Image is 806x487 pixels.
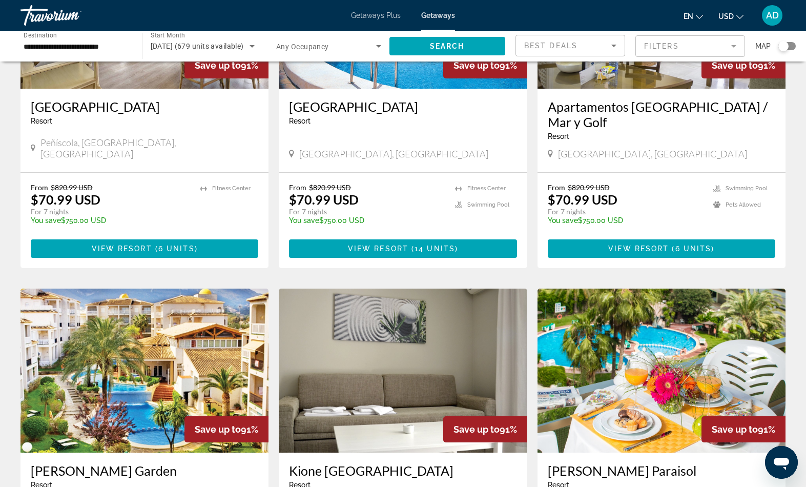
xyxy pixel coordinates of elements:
img: 2848I01X.jpg [279,289,527,453]
span: [DATE] (679 units available) [151,42,244,50]
span: en [684,12,693,21]
div: 91% [701,52,786,78]
span: $820.99 USD [309,183,351,192]
span: 14 units [415,245,455,253]
a: [GEOGRAPHIC_DATA] [289,99,516,114]
span: 6 units [675,245,712,253]
span: Any Occupancy [276,43,329,51]
span: 6 units [158,245,195,253]
div: 91% [701,416,786,442]
span: You save [31,216,61,225]
a: [GEOGRAPHIC_DATA] [31,99,258,114]
span: From [289,183,306,192]
a: Getaways [421,11,455,19]
span: Save up to [195,60,241,71]
span: You save [548,216,578,225]
span: Save up to [453,424,500,435]
button: User Menu [759,5,786,26]
button: View Resort(6 units) [31,239,258,258]
span: View Resort [348,245,408,253]
div: 91% [184,52,268,78]
span: Save up to [195,424,241,435]
span: Save up to [453,60,500,71]
span: AD [766,10,779,21]
a: Apartamentos [GEOGRAPHIC_DATA] / Mar y Golf [548,99,775,130]
p: $70.99 USD [289,192,359,207]
span: Swimming Pool [467,201,509,208]
p: $750.00 USD [289,216,444,225]
p: $750.00 USD [548,216,703,225]
span: Save up to [712,60,758,71]
p: For 7 nights [289,207,444,216]
div: 91% [443,416,527,442]
div: 91% [184,416,268,442]
button: Filter [635,35,745,57]
iframe: Кнопка запуска окна обмена сообщениями [765,446,798,479]
a: Travorium [20,2,123,29]
span: View Resort [92,245,152,253]
button: Change currency [718,9,743,24]
span: [GEOGRAPHIC_DATA], [GEOGRAPHIC_DATA] [299,148,488,159]
span: ( ) [152,245,198,253]
img: 2928E02X.jpg [20,289,268,453]
a: Kione [GEOGRAPHIC_DATA] [289,463,516,478]
span: Start Month [151,32,185,39]
span: From [548,183,565,192]
p: $750.00 USD [31,216,190,225]
span: ( ) [669,245,714,253]
span: Map [755,39,771,53]
button: Change language [684,9,703,24]
span: USD [718,12,734,21]
span: Fitness Center [467,185,506,192]
span: Best Deals [524,42,577,50]
span: $820.99 USD [51,183,93,192]
span: View Resort [608,245,669,253]
a: [PERSON_NAME] Paraisol [548,463,775,478]
button: Search [389,37,506,55]
span: Pets Allowed [726,201,761,208]
p: $70.99 USD [548,192,617,207]
span: [GEOGRAPHIC_DATA], [GEOGRAPHIC_DATA] [558,148,747,159]
span: Peñíscola, [GEOGRAPHIC_DATA], [GEOGRAPHIC_DATA] [40,137,258,159]
span: Resort [289,117,311,125]
a: [PERSON_NAME] Garden [31,463,258,478]
button: View Resort(14 units) [289,239,516,258]
span: You save [289,216,319,225]
span: Save up to [712,424,758,435]
img: 3051O01X.jpg [538,289,786,453]
mat-select: Sort by [524,39,616,52]
span: ( ) [408,245,458,253]
span: Destination [24,31,57,38]
a: Getaways Plus [351,11,401,19]
div: 91% [443,52,527,78]
p: $70.99 USD [31,192,100,207]
span: Resort [548,132,569,140]
span: Swimming Pool [726,185,768,192]
span: Resort [31,117,52,125]
span: Search [430,42,465,50]
button: View Resort(6 units) [548,239,775,258]
span: From [31,183,48,192]
p: For 7 nights [548,207,703,216]
span: Fitness Center [212,185,251,192]
span: $820.99 USD [568,183,610,192]
p: For 7 nights [31,207,190,216]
